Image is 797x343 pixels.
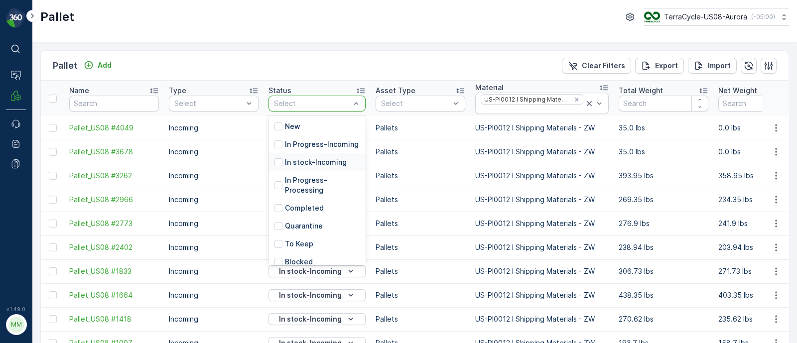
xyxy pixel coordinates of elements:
span: Pallet_US08 #1664 [69,290,159,300]
div: Toggle Row Selected [49,315,57,323]
td: US-PI0012 I Shipping Materials - ZW [470,164,614,188]
a: Pallet_US08 #4049 [69,123,159,133]
td: 35.0 lbs [614,140,713,164]
button: Export [635,58,684,74]
td: Incoming [164,188,264,212]
td: US-PI0012 I Shipping Materials - ZW [470,212,614,235]
a: Pallet_US08 #1418 [69,314,159,324]
td: Pallets [371,235,470,259]
p: New [285,121,300,131]
a: Pallet_US08 #2966 [69,195,159,205]
input: Search [619,96,708,112]
td: 306.73 lbs [614,259,713,283]
td: Incoming [164,116,264,140]
td: US-PI0012 I Shipping Materials - ZW [470,259,614,283]
td: Pallets [371,307,470,331]
div: Toggle Row Selected [49,243,57,251]
td: 238.94 lbs [614,235,713,259]
div: MM [8,317,24,333]
a: Pallet_US08 #1833 [69,266,159,276]
a: Pallet_US08 #3262 [69,171,159,181]
td: 35.0 lbs [614,116,713,140]
p: Asset Type [376,86,415,96]
td: Pallets [371,116,470,140]
td: US-PI0012 I Shipping Materials - ZW [470,283,614,307]
td: Incoming [164,235,264,259]
p: TerraCycle-US08-Aurora [664,12,747,22]
p: In stock-Incoming [279,266,342,276]
div: Toggle Row Selected [49,172,57,180]
p: In stock-Incoming [279,290,342,300]
td: 393.95 lbs [614,164,713,188]
td: Pallets [371,140,470,164]
td: Incoming [164,307,264,331]
p: In Progress-Incoming [285,139,359,149]
p: Select [174,99,243,109]
div: Toggle Row Selected [49,267,57,275]
p: Add [98,60,112,70]
div: Toggle Row Selected [49,148,57,156]
p: Export [655,61,678,71]
td: 269.35 lbs [614,188,713,212]
img: logo [6,8,26,28]
p: Clear Filters [582,61,625,71]
button: In stock-Incoming [268,289,366,301]
span: v 1.49.0 [6,306,26,312]
button: TerraCycle-US08-Aurora(-05:00) [644,8,789,26]
td: Incoming [164,283,264,307]
td: 438.35 lbs [614,283,713,307]
button: Add [80,59,116,71]
td: Incoming [164,212,264,235]
td: 270.62 lbs [614,307,713,331]
td: Pallets [371,283,470,307]
td: Incoming [164,259,264,283]
p: ( -05:00 ) [751,13,775,21]
a: Pallet_US08 #3678 [69,147,159,157]
p: To Keep [285,239,313,249]
td: 276.9 lbs [614,212,713,235]
p: In stock-Incoming [279,314,342,324]
p: Quarantine [285,221,323,231]
div: Toggle Row Selected [49,124,57,132]
div: Toggle Row Selected [49,220,57,228]
p: Net Weight [718,86,757,96]
p: Name [69,86,89,96]
td: US-PI0012 I Shipping Materials - ZW [470,307,614,331]
td: Pallets [371,164,470,188]
img: image_ci7OI47.png [644,11,660,22]
p: Type [169,86,186,96]
div: US-PI0012 I Shipping Materials - ZW [481,95,570,104]
button: MM [6,314,26,335]
p: Total Weight [619,86,663,96]
button: Import [688,58,737,74]
div: Toggle Row Selected [49,196,57,204]
p: In stock-Incoming [285,157,347,167]
p: Status [268,86,291,96]
p: Pallet [53,59,78,73]
input: Search [69,96,159,112]
button: In stock-Incoming [268,265,366,277]
p: Pallet [40,9,74,25]
div: Toggle Row Selected [49,291,57,299]
p: In Progress-Processing [285,175,360,195]
p: Blocked [285,257,313,267]
td: US-PI0012 I Shipping Materials - ZW [470,235,614,259]
a: Pallet_US08 #2402 [69,242,159,252]
p: Select [274,99,350,109]
p: Completed [285,203,324,213]
a: Pallet_US08 #2773 [69,219,159,229]
td: Pallets [371,212,470,235]
td: US-PI0012 I Shipping Materials - ZW [470,188,614,212]
p: Select [381,99,450,109]
p: Import [708,61,731,71]
td: US-PI0012 I Shipping Materials - ZW [470,116,614,140]
button: Clear Filters [562,58,631,74]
